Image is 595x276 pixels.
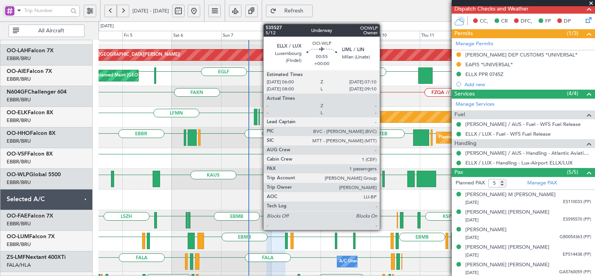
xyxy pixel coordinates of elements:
span: [DATE] [465,217,479,223]
span: ZS-LMF [7,255,26,260]
a: OO-LAHFalcon 7X [7,48,54,53]
span: Permits [454,29,473,38]
span: DFC, [521,18,532,25]
a: EBBR/BRU [7,220,31,227]
button: All Aircraft [9,25,84,37]
span: FP [545,18,551,25]
div: [PERSON_NAME] [PERSON_NAME] [465,261,549,269]
div: Wed 10 [370,31,420,40]
span: All Aircraft [21,28,82,34]
div: EAPIS *UNIVERSAL* [465,61,513,68]
span: Refresh [278,8,310,14]
span: DP [564,18,571,25]
span: OO-AIE [7,69,26,74]
a: OO-LUMFalcon 7X [7,234,55,239]
div: Sat 6 [172,31,221,40]
span: GB0054363 (PP) [560,234,591,241]
a: N604GFChallenger 604 [7,89,67,95]
a: EBBR/BRU [7,96,31,103]
span: OO-LUM [7,234,29,239]
a: ELLX / LUX - Fuel - WFS Fuel Release [465,131,551,137]
a: ELLX / LUX - Handling - Lux-Airport ELLX/LUX [465,159,572,166]
span: [DATE] [465,252,479,258]
div: Planned Maint Kortrijk-[GEOGRAPHIC_DATA] [273,111,364,123]
label: Planned PAX [456,179,485,187]
span: OO-LAH [7,48,28,53]
div: [PERSON_NAME] [PERSON_NAME] [465,244,549,251]
span: Pax [454,168,463,177]
span: Dispatch Checks and Weather [454,5,528,14]
a: Manage Permits [456,40,493,48]
div: Tue 9 [320,31,370,40]
div: ELLX PPR 0745Z [465,71,503,78]
span: (1/3) [567,29,578,37]
a: OO-ELKFalcon 8X [7,110,53,115]
span: OO-FAE [7,213,28,219]
span: GA5760059 (PP) [559,269,591,276]
span: OO-ELK [7,110,28,115]
span: OO-VSF [7,151,27,157]
a: OO-VSFFalcon 8X [7,151,53,157]
button: Refresh [266,5,313,17]
span: ES595570 (PP) [563,216,591,223]
a: OO-WLPGlobal 5500 [7,172,61,177]
a: [PERSON_NAME] / AUS - Fuel - WFS Fuel Release [465,121,581,127]
span: ES110033 (PP) [563,199,591,205]
span: CC, [480,18,488,25]
div: Fri 5 [122,31,172,40]
div: [PERSON_NAME] DEP CUSTOMS *UNIVERSAL* [465,51,577,58]
span: Handling [454,139,477,148]
span: (5/5) [567,168,578,176]
span: [DATE] [465,270,479,276]
span: OO-HHO [7,131,30,136]
span: Fuel [454,110,465,119]
a: EBBR/BRU [7,179,31,186]
div: Sun 7 [221,31,271,40]
a: EBBR/BRU [7,158,31,165]
span: [DATE] [465,235,479,241]
a: EBBR/BRU [7,138,31,145]
span: CR [501,18,508,25]
div: [PERSON_NAME] [PERSON_NAME] [465,209,549,216]
span: [DATE] [465,200,479,205]
div: Thu 11 [420,31,469,40]
span: [DATE] - [DATE] [132,7,169,14]
a: EBBR/BRU [7,55,31,62]
input: Trip Number [24,5,68,16]
span: Services [454,90,475,99]
div: A/C Unavailable [339,256,371,267]
a: FALA/HLA [7,262,31,269]
span: N604GF [7,89,28,95]
div: [DATE] [100,23,114,30]
a: OO-HHOFalcon 8X [7,131,56,136]
span: OO-WLP [7,172,29,177]
div: [PERSON_NAME] M [PERSON_NAME] [465,191,556,199]
div: Add new [465,81,591,88]
a: Manage Services [456,101,495,108]
a: EBBR/BRU [7,76,31,83]
a: EBBR/BRU [7,117,31,124]
a: ZS-LMFNextant 400XTi [7,255,66,260]
div: Mon 8 [271,31,320,40]
a: [PERSON_NAME] / AUS - Handling - Atlantic Aviation [PERSON_NAME] / AUS [465,150,591,156]
div: Planned Maint Geneva (Cointrin) [438,132,503,143]
a: EBBR/BRU [7,241,31,248]
a: OO-AIEFalcon 7X [7,69,52,74]
span: (4/4) [567,89,578,97]
div: [PERSON_NAME] [465,226,507,234]
a: Manage PAX [527,179,557,187]
div: Planned Maint Milan (Linate) [340,173,396,185]
span: EP514438 (PP) [563,251,591,258]
a: OO-FAEFalcon 7X [7,213,53,219]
